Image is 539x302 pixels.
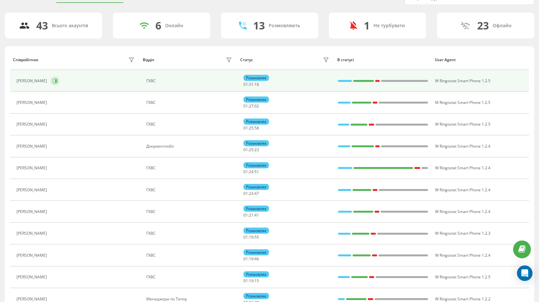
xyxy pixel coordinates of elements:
[146,122,234,127] div: ГХВС
[254,169,259,174] span: 51
[435,100,490,105] span: M Ringostat Smart Phone 1.2.5
[269,23,300,28] div: Розмовляють
[146,275,234,279] div: ГХВС
[146,144,234,149] div: Документообіг
[254,82,259,87] span: 16
[243,96,269,103] div: Розмовляє
[17,209,49,214] div: [PERSON_NAME]
[17,122,49,127] div: [PERSON_NAME]
[146,253,234,258] div: ГХВС
[146,166,234,170] div: ГХВС
[243,279,259,283] div: : :
[146,231,234,236] div: ГХВС
[243,75,269,81] div: Розмовляє
[13,58,39,62] div: Співробітник
[17,166,49,170] div: [PERSON_NAME]
[243,148,259,152] div: : :
[143,58,154,62] div: Відділ
[249,125,253,131] span: 25
[155,19,161,32] div: 6
[254,212,259,218] span: 41
[243,235,259,240] div: : :
[146,100,234,105] div: ГХВС
[17,275,49,279] div: [PERSON_NAME]
[243,82,248,87] span: 01
[435,165,490,171] span: W Ringostat Smart Phone 1.2.4
[249,212,253,218] span: 21
[146,209,234,214] div: ГХВС
[249,103,253,109] span: 27
[493,23,511,28] div: Офлайн
[243,271,269,277] div: Розмовляє
[243,140,269,146] div: Розмовляє
[249,82,253,87] span: 31
[146,188,234,192] div: ГХВС
[337,58,429,62] div: В статусі
[254,191,259,196] span: 47
[243,170,259,174] div: : :
[243,103,248,109] span: 01
[243,213,259,218] div: : :
[435,78,490,84] span: W Ringostat Smart Phone 1.2.5
[435,121,490,127] span: W Ringostat Smart Phone 1.2.5
[374,23,405,28] div: Не турбувати
[435,296,490,302] span: W Ringostat Smart Phone 1.2.2
[17,100,49,105] div: [PERSON_NAME]
[243,191,259,196] div: : :
[243,104,259,108] div: : :
[36,19,48,32] div: 43
[243,234,248,240] span: 01
[165,23,183,28] div: Онлайн
[435,58,526,62] div: User Agent
[17,79,49,83] div: [PERSON_NAME]
[243,293,269,299] div: Розмовляє
[249,256,253,262] span: 19
[243,126,259,130] div: : :
[52,23,88,28] div: Всього акаунтів
[364,19,370,32] div: 1
[249,147,253,152] span: 25
[240,58,253,62] div: Статус
[477,19,489,32] div: 23
[243,206,269,212] div: Розмовляє
[249,278,253,284] span: 19
[243,125,248,131] span: 01
[254,103,259,109] span: 02
[517,265,533,281] div: Open Intercom Messenger
[243,278,248,284] span: 01
[435,143,490,149] span: W Ringostat Smart Phone 1.2.4
[243,191,248,196] span: 01
[435,187,490,193] span: W Ringostat Smart Phone 1.2.4
[146,297,234,301] div: Менеджери по Теплу
[254,147,259,152] span: 23
[249,191,253,196] span: 23
[17,297,49,301] div: [PERSON_NAME]
[243,147,248,152] span: 01
[435,230,490,236] span: W Ringostat Smart Phone 1.2.3
[243,82,259,87] div: : :
[254,278,259,284] span: 15
[243,249,269,255] div: Розмовляє
[146,79,234,83] div: ГХВС
[254,125,259,131] span: 58
[435,274,490,280] span: W Ringostat Smart Phone 1.2.5
[435,209,490,214] span: W Ringostat Smart Phone 1.2.4
[243,169,248,174] span: 01
[249,169,253,174] span: 24
[17,144,49,149] div: [PERSON_NAME]
[17,188,49,192] div: [PERSON_NAME]
[254,256,259,262] span: 46
[254,234,259,240] span: 55
[243,162,269,168] div: Розмовляє
[243,212,248,218] span: 01
[17,253,49,258] div: [PERSON_NAME]
[243,228,269,234] div: Розмовляє
[249,234,253,240] span: 19
[435,252,490,258] span: W Ringostat Smart Phone 1.2.4
[243,118,269,125] div: Розмовляє
[243,257,259,261] div: : :
[243,184,269,190] div: Розмовляє
[243,256,248,262] span: 01
[253,19,265,32] div: 13
[17,231,49,236] div: [PERSON_NAME]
